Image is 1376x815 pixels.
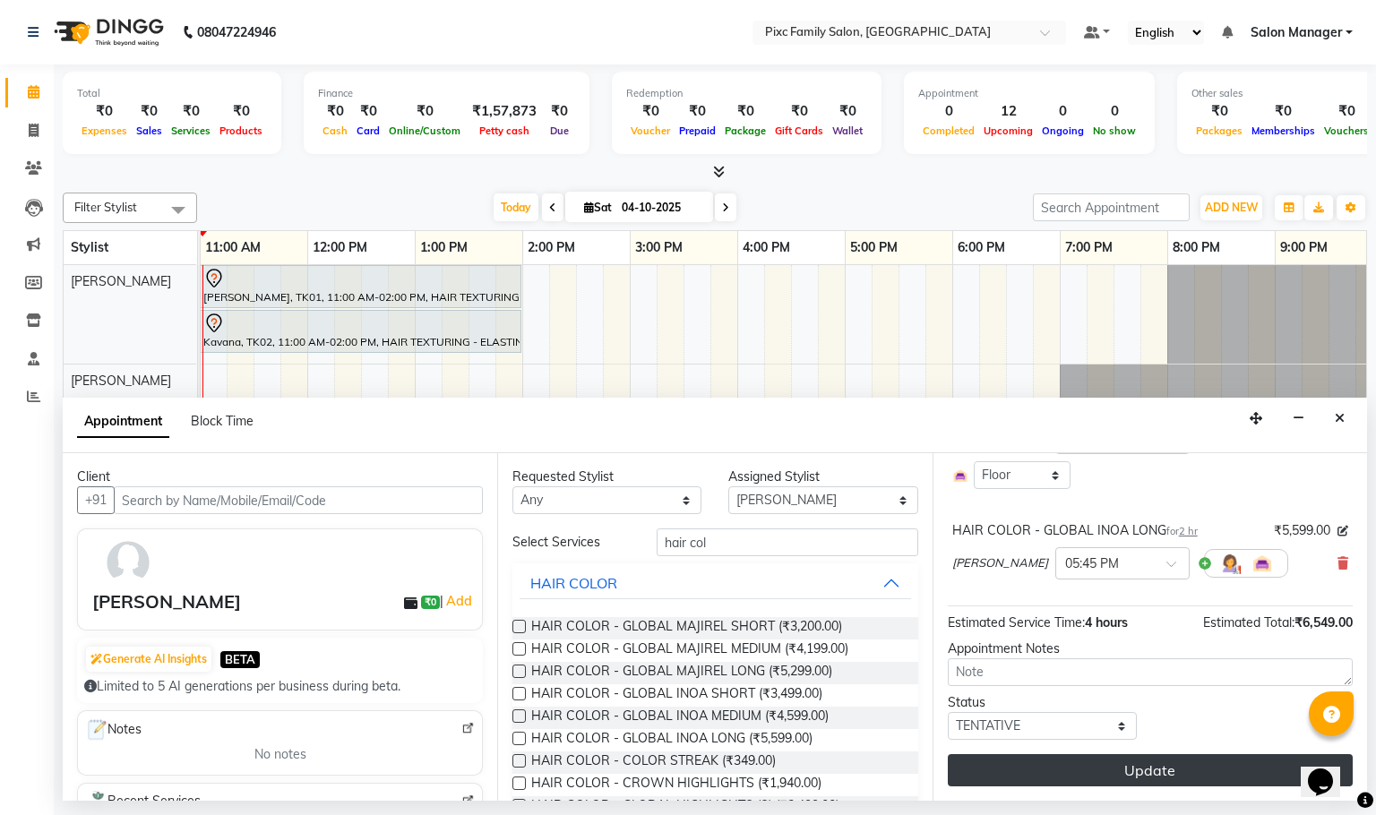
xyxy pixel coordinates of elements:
[846,235,902,261] a: 5:00 PM
[1203,614,1294,631] span: Estimated Total:
[531,617,842,639] span: HAIR COLOR - GLOBAL MAJIREL SHORT (₹3,200.00)
[1179,525,1198,537] span: 2 hr
[979,101,1037,122] div: 12
[531,662,832,684] span: HAIR COLOR - GLOBAL MAJIREL LONG (₹5,299.00)
[979,124,1037,137] span: Upcoming
[626,86,867,101] div: Redemption
[352,101,384,122] div: ₹0
[531,684,822,707] span: HAIR COLOR - GLOBAL INOA SHORT (₹3,499.00)
[1061,235,1117,261] a: 7:00 PM
[1191,101,1247,122] div: ₹0
[675,101,720,122] div: ₹0
[421,596,440,610] span: ₹0
[202,268,520,305] div: [PERSON_NAME], TK01, 11:00 AM-02:00 PM, HAIR TEXTURING - ELASTIN / [MEDICAL_DATA] (L)
[1276,235,1332,261] a: 9:00 PM
[475,124,534,137] span: Petty cash
[1191,124,1247,137] span: Packages
[215,101,267,122] div: ₹0
[1247,124,1320,137] span: Memberships
[953,235,1010,261] a: 6:00 PM
[499,533,643,552] div: Select Services
[1274,521,1330,540] span: ₹5,599.00
[544,101,575,122] div: ₹0
[132,124,167,137] span: Sales
[318,124,352,137] span: Cash
[71,239,108,255] span: Stylist
[1294,614,1353,631] span: ₹6,549.00
[102,536,154,588] img: avatar
[318,86,575,101] div: Finance
[531,707,829,729] span: HAIR COLOR - GLOBAL INOA MEDIUM (₹4,599.00)
[616,194,706,221] input: 2025-10-04
[92,588,241,615] div: [PERSON_NAME]
[626,124,675,137] span: Voucher
[191,413,254,429] span: Block Time
[546,124,573,137] span: Due
[523,235,580,261] a: 2:00 PM
[352,124,384,137] span: Card
[520,567,910,599] button: HAIR COLOR
[77,486,115,514] button: +91
[512,468,701,486] div: Requested Stylist
[720,101,770,122] div: ₹0
[71,273,171,289] span: [PERSON_NAME]
[952,554,1048,572] span: [PERSON_NAME]
[167,124,215,137] span: Services
[465,101,544,122] div: ₹1,57,873
[167,101,215,122] div: ₹0
[1033,193,1190,221] input: Search Appointment
[1088,124,1140,137] span: No show
[86,647,211,672] button: Generate AI Insights
[220,651,260,668] span: BETA
[384,124,465,137] span: Online/Custom
[202,313,520,350] div: Kavana, TK02, 11:00 AM-02:00 PM, HAIR TEXTURING - ELASTIN / [MEDICAL_DATA] (L)
[132,101,167,122] div: ₹0
[948,614,1085,631] span: Estimated Service Time:
[416,235,472,261] a: 1:00 PM
[1205,201,1258,214] span: ADD NEW
[948,639,1353,658] div: Appointment Notes
[675,124,720,137] span: Prepaid
[952,468,968,484] img: Interior.png
[1166,525,1198,537] small: for
[85,718,142,742] span: Notes
[531,639,848,662] span: HAIR COLOR - GLOBAL MAJIREL MEDIUM (₹4,199.00)
[77,101,132,122] div: ₹0
[1247,101,1320,122] div: ₹0
[580,201,616,214] span: Sat
[738,235,795,261] a: 4:00 PM
[77,406,169,438] span: Appointment
[1037,124,1088,137] span: Ongoing
[948,693,1137,712] div: Status
[626,101,675,122] div: ₹0
[1037,101,1088,122] div: 0
[1219,553,1241,574] img: Hairdresser.png
[1085,614,1128,631] span: 4 hours
[530,572,617,594] div: HAIR COLOR
[531,729,813,751] span: HAIR COLOR - GLOBAL INOA LONG (₹5,599.00)
[46,7,168,57] img: logo
[215,124,267,137] span: Products
[657,528,918,556] input: Search by service name
[531,751,776,774] span: HAIR COLOR - COLOR STREAK (₹349.00)
[308,235,372,261] a: 12:00 PM
[918,101,979,122] div: 0
[384,101,465,122] div: ₹0
[1088,101,1140,122] div: 0
[918,124,979,137] span: Completed
[631,235,687,261] a: 3:00 PM
[728,468,917,486] div: Assigned Stylist
[494,193,538,221] span: Today
[85,791,201,812] span: Recent Services
[1200,195,1262,220] button: ADD NEW
[201,235,265,261] a: 11:00 AM
[1251,553,1273,574] img: Interior.png
[948,754,1353,786] button: Update
[1320,101,1373,122] div: ₹0
[828,124,867,137] span: Wallet
[1168,235,1225,261] a: 8:00 PM
[918,86,1140,101] div: Appointment
[952,521,1198,540] div: HAIR COLOR - GLOBAL INOA LONG
[443,590,475,612] a: Add
[828,101,867,122] div: ₹0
